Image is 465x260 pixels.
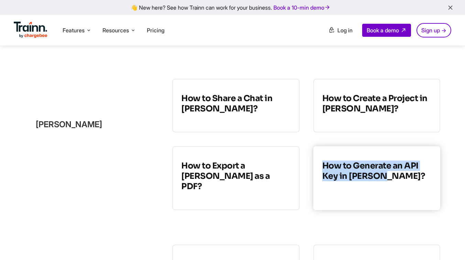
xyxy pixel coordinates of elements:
span: Resources [102,26,129,34]
span: Features [63,26,85,34]
img: Trainn Logo [14,22,47,38]
span: Book a demo [367,27,399,34]
a: Pricing [147,27,164,34]
a: How to Generate an API Key in [PERSON_NAME]? [313,146,440,210]
a: Log in [324,24,357,36]
a: Book a demo [362,24,411,37]
h3: How to Generate an API Key in [PERSON_NAME]? [322,161,431,181]
span: Log in [337,27,353,34]
a: How to Export a [PERSON_NAME] as a PDF? [172,146,299,210]
a: Sign up → [417,23,451,37]
div: [PERSON_NAME] [25,79,159,170]
a: How to Create a Project in [PERSON_NAME]? [313,79,440,132]
a: How to Share a Chat in [PERSON_NAME]? [172,79,299,132]
div: 👋 New here? See how Trainn can work for your business. [4,4,461,11]
h3: How to Export a [PERSON_NAME] as a PDF? [181,161,290,192]
a: Book a 10-min demo [272,3,332,12]
h3: How to Share a Chat in [PERSON_NAME]? [181,93,290,114]
iframe: Chat Widget [431,227,465,260]
h3: How to Create a Project in [PERSON_NAME]? [322,93,431,114]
